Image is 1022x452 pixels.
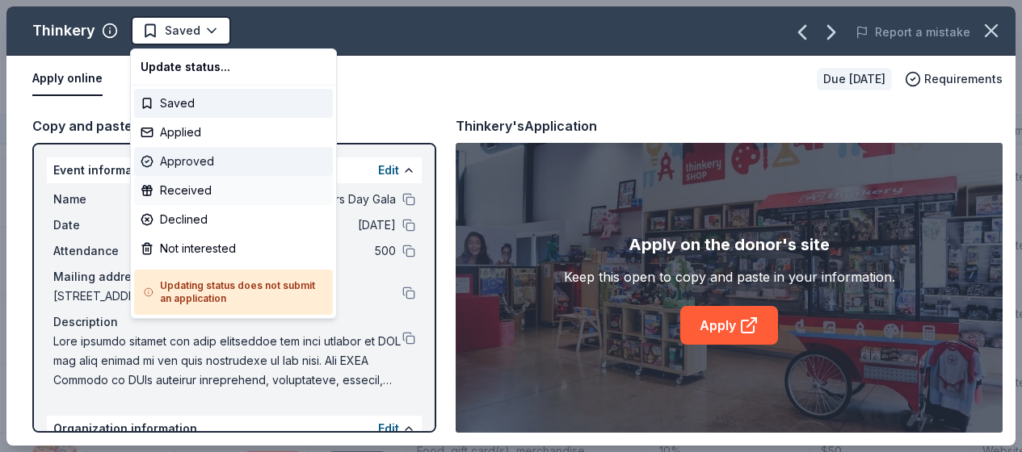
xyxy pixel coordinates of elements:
[134,118,333,147] div: Applied
[144,279,323,305] h5: Updating status does not submit an application
[134,234,333,263] div: Not interested
[134,176,333,205] div: Received
[134,52,333,82] div: Update status...
[134,89,333,118] div: Saved
[134,147,333,176] div: Approved
[134,205,333,234] div: Declined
